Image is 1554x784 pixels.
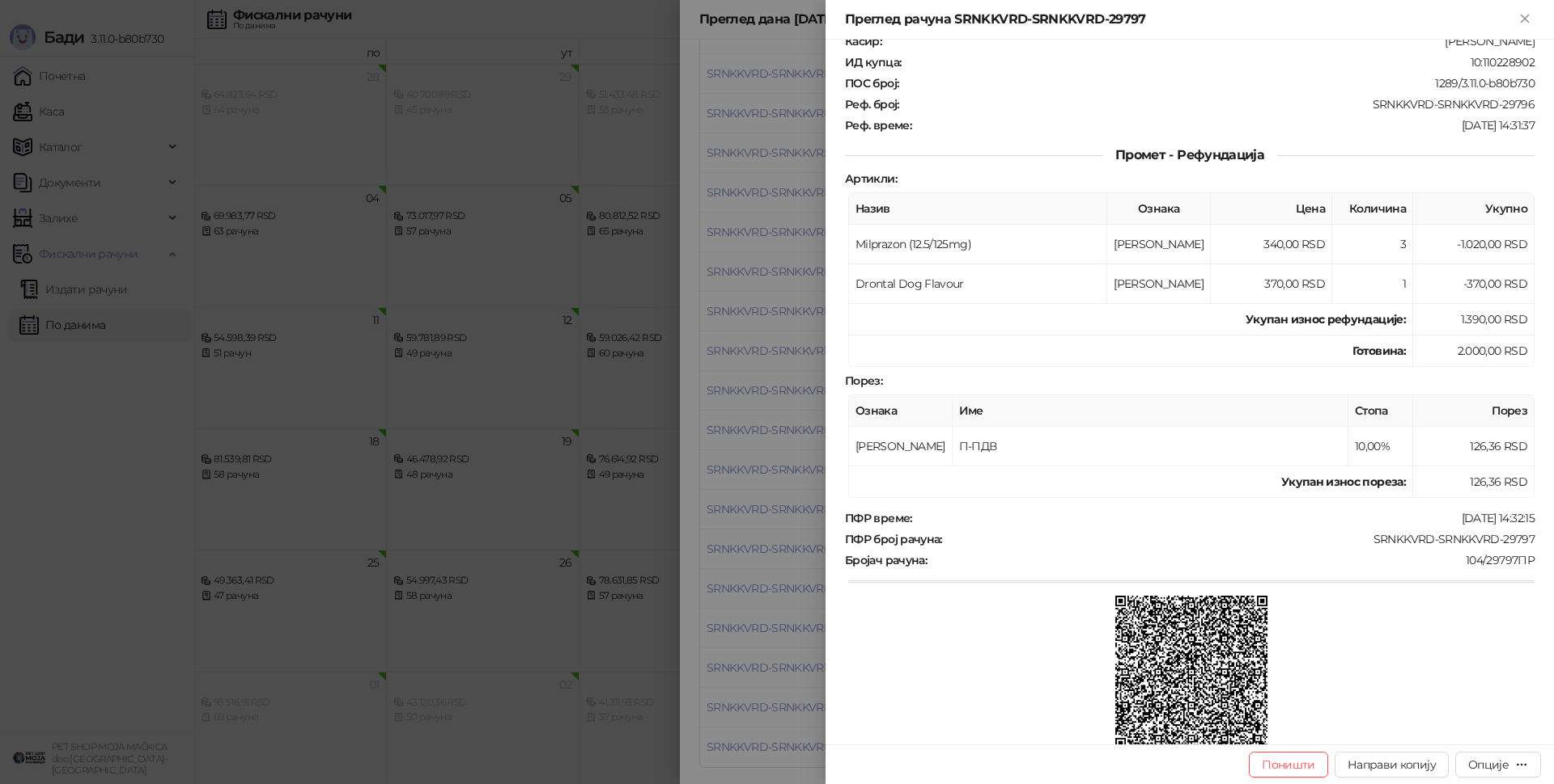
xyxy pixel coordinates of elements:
[901,97,1536,112] div: SRNKKVRD-SRNKKVRD-29796
[1468,757,1509,772] div: Опције
[1352,344,1406,358] strong: Готовина :
[1413,264,1535,304] td: -370,00 RSD
[849,395,953,427] th: Ознака
[902,55,1536,70] div: 10:110228902
[953,395,1348,427] th: Име
[1348,395,1413,427] th: Стопа
[845,511,912,525] strong: ПФР време :
[845,34,881,48] strong: Касир :
[1102,147,1277,162] span: Промет - Рефундација
[1515,10,1535,29] button: Close
[944,532,1536,546] div: SRNKKVRD-SRNKKVRD-29797
[1413,193,1535,225] th: Укупно
[1413,225,1535,264] td: -1.020,00 RSD
[1211,193,1332,225] th: Цена
[1335,752,1449,778] button: Направи копију
[1115,596,1268,748] img: QR код
[1107,193,1211,225] th: Ознака
[900,76,1536,91] div: 1289/3.11.0-b80b730
[1332,193,1413,225] th: Количина
[1332,225,1413,264] td: 3
[845,553,927,567] strong: Бројач рачуна :
[845,97,899,112] strong: Реф. број :
[845,76,898,91] strong: ПОС број :
[1246,312,1406,327] strong: Укупан износ рефундације :
[849,264,1107,304] td: Drontal Dog Flavour
[1348,757,1436,772] span: Направи копију
[1413,395,1535,427] th: Порез
[1332,264,1413,304] td: 1
[1281,474,1406,489] strong: Укупан износ пореза:
[1413,335,1535,367] td: 2.000,00 RSD
[1249,752,1328,778] button: Поништи
[849,193,1107,225] th: Назив
[849,427,953,466] td: [PERSON_NAME]
[1413,466,1535,498] td: 126,36 RSD
[914,511,1536,525] div: [DATE] 14:32:15
[1413,304,1535,335] td: 1.390,00 RSD
[1413,427,1535,466] td: 126,36 RSD
[1107,225,1211,264] td: [PERSON_NAME]
[1107,264,1211,304] td: [PERSON_NAME]
[1455,752,1541,778] button: Опције
[849,225,1107,264] td: Milprazon (12.5/125mg)
[1211,264,1332,304] td: 370,00 RSD
[845,373,882,388] strong: Порез :
[845,532,942,546] strong: ПФР број рачуна :
[913,118,1536,133] div: [DATE] 14:31:37
[928,553,1536,567] div: 104/29797ПР
[845,10,1515,29] div: Преглед рачуна SRNKKVRD-SRNKKVRD-29797
[953,427,1348,466] td: П-ПДВ
[845,55,901,70] strong: ИД купца :
[1211,225,1332,264] td: 340,00 RSD
[1348,427,1413,466] td: 10,00%
[883,34,1536,48] div: [PERSON_NAME]
[845,118,911,133] strong: Реф. време :
[845,171,897,186] strong: Артикли :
